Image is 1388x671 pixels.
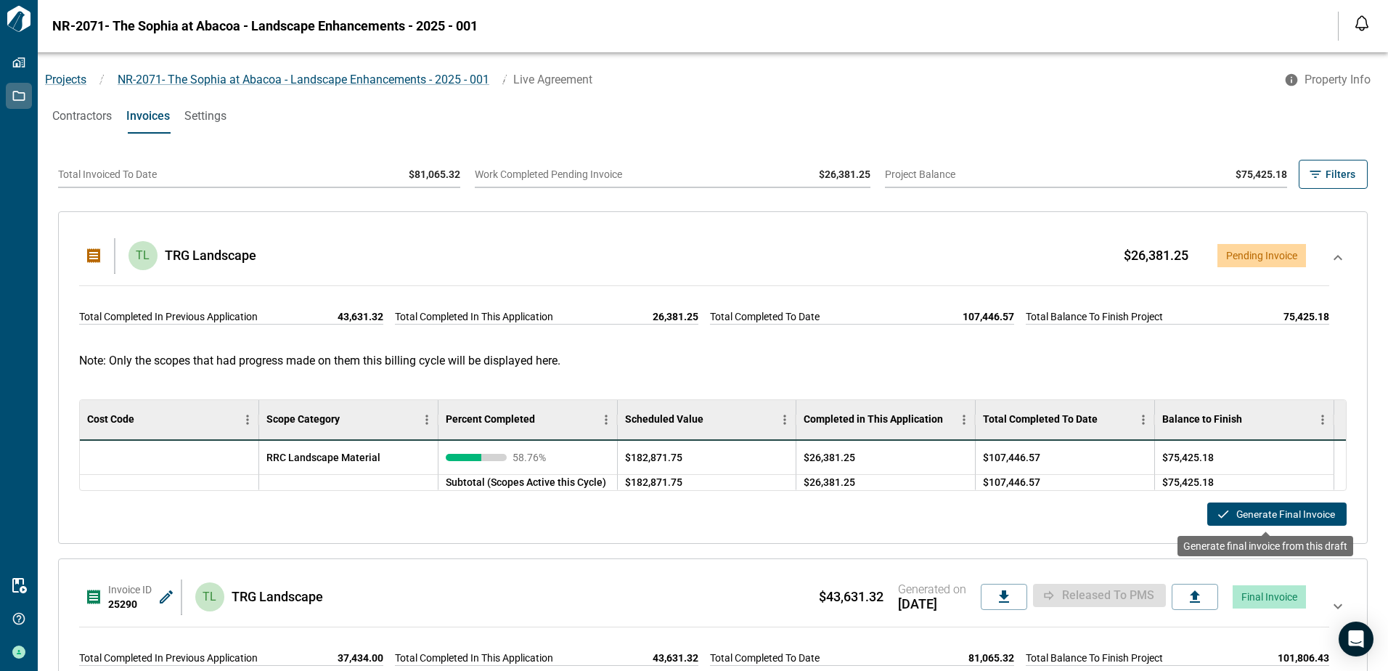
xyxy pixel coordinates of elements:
[79,309,258,324] span: Total Completed In Previous Application
[804,475,855,489] span: $26,381.25
[819,590,883,604] span: $43,631.32
[513,452,556,463] span: 58.76 %
[898,597,966,611] span: [DATE]
[1241,591,1297,603] span: Final Invoice
[52,109,112,123] span: Contractors
[1026,651,1163,665] span: Total Balance To Finish Project
[338,651,383,665] span: 37,434.00
[625,475,682,489] span: $182,871.75
[1098,410,1118,430] button: Sort
[1132,409,1154,431] button: Menu
[446,413,535,426] div: Percent Completed
[1339,622,1373,656] div: Open Intercom Messenger
[80,399,259,440] div: Cost Code
[819,168,870,180] span: $26,381.25
[266,450,380,465] span: RRC Landscape Material
[595,409,617,431] button: Menu
[774,409,796,431] button: Menu
[710,309,820,324] span: Total Completed To Date
[796,399,976,440] div: Completed in This Application
[653,651,698,665] span: 43,631.32
[87,413,134,426] div: Cost Code
[1124,248,1188,263] span: $26,381.25
[259,399,438,440] div: Scope Category
[1026,309,1163,324] span: Total Balance To Finish Project
[1226,250,1297,261] span: Pending Invoice
[618,399,797,440] div: Scheduled Value
[1350,12,1373,35] button: Open notification feed
[625,413,703,426] div: Scheduled Value
[1312,409,1334,431] button: Menu
[232,590,323,604] span: TRG Landscape
[203,588,216,606] p: TL
[395,651,553,665] span: Total Completed In This Application
[52,19,478,33] span: NR-2071- The Sophia at Abacoa - Landscape Enhancements - 2025 - 001
[898,582,966,597] span: Generated on
[513,73,592,86] span: Live Agreement
[1236,168,1287,180] span: $75,425.18
[126,109,170,123] span: Invoices
[165,248,256,263] span: TRG Landscape
[108,584,152,595] span: Invoice ID
[438,399,618,440] div: Percent Completed
[237,409,258,431] button: Menu
[38,71,1275,89] nav: breadcrumb
[38,99,1388,134] div: base tabs
[416,409,438,431] button: Menu
[625,450,682,465] span: $182,871.75
[804,413,943,426] div: Completed in This Application
[409,168,460,180] span: $81,065.32
[1162,413,1242,426] div: Balance to Finish
[475,168,622,180] span: Work Completed Pending Invoice
[45,73,86,86] a: Projects
[983,413,1098,426] div: Total Completed To Date
[953,409,975,431] button: Menu
[395,309,553,324] span: Total Completed In This Application
[963,309,1014,324] span: 107,446.57
[58,168,157,180] span: Total Invoiced To Date
[885,168,955,180] span: Project Balance
[1155,399,1334,440] div: Balance to Finish
[79,651,258,665] span: Total Completed In Previous Application
[968,651,1014,665] span: 81,065.32
[1207,503,1347,526] button: Generate Final Invoice
[710,651,820,665] span: Total Completed To Date
[73,224,1352,339] div: TLTRG Landscape $26,381.25Pending InvoiceTotal Completed In Previous Application43,631.32Total Co...
[1326,167,1355,182] span: Filters
[1183,540,1347,552] span: Generate final invoice from this draft
[1162,450,1214,465] span: $75,425.18
[1162,475,1214,489] span: $75,425.18
[1278,651,1329,665] span: 101,806.43
[983,450,1040,465] span: $107,446.57
[118,73,489,86] span: NR-2071- The Sophia at Abacoa - Landscape Enhancements - 2025 - 001
[446,476,606,488] span: Subtotal (Scopes Active this Cycle)
[266,413,340,426] div: Scope Category
[1299,160,1368,189] button: Filters
[108,598,137,610] span: 25290
[976,399,1155,440] div: Total Completed To Date
[653,309,698,324] span: 26,381.25
[184,109,226,123] span: Settings
[1275,67,1382,93] button: Property Info
[804,450,855,465] span: $26,381.25
[1283,309,1329,324] span: 75,425.18
[136,247,150,264] p: TL
[983,475,1040,489] span: $107,446.57
[79,354,1347,367] p: Note: Only the scopes that had progress made on them this billing cycle will be displayed here.
[1305,73,1371,87] span: Property Info
[338,309,383,324] span: 43,631.32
